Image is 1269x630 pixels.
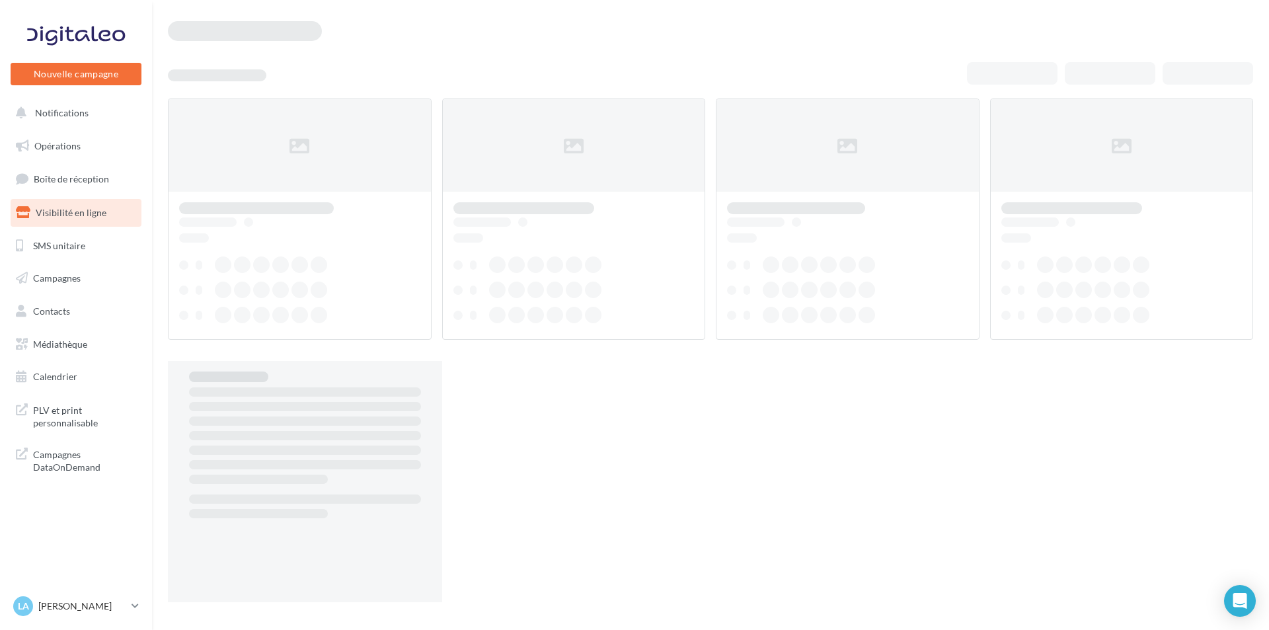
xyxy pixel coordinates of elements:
a: La [PERSON_NAME] [11,594,141,619]
span: Contacts [33,305,70,317]
a: SMS unitaire [8,232,144,260]
button: Nouvelle campagne [11,63,141,85]
span: Visibilité en ligne [36,207,106,218]
button: Notifications [8,99,139,127]
p: [PERSON_NAME] [38,600,126,613]
span: Calendrier [33,371,77,382]
span: PLV et print personnalisable [33,401,136,430]
a: Opérations [8,132,144,160]
span: Opérations [34,140,81,151]
span: Médiathèque [33,338,87,350]
a: Campagnes DataOnDemand [8,440,144,479]
span: Campagnes [33,272,81,284]
a: Contacts [8,297,144,325]
span: La [18,600,29,613]
a: Campagnes [8,264,144,292]
span: Notifications [35,107,89,118]
span: SMS unitaire [33,239,85,251]
a: Boîte de réception [8,165,144,193]
span: Boîte de réception [34,173,109,184]
a: Médiathèque [8,331,144,358]
div: Open Intercom Messenger [1224,585,1256,617]
span: Campagnes DataOnDemand [33,446,136,474]
a: Calendrier [8,363,144,391]
a: PLV et print personnalisable [8,396,144,435]
a: Visibilité en ligne [8,199,144,227]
